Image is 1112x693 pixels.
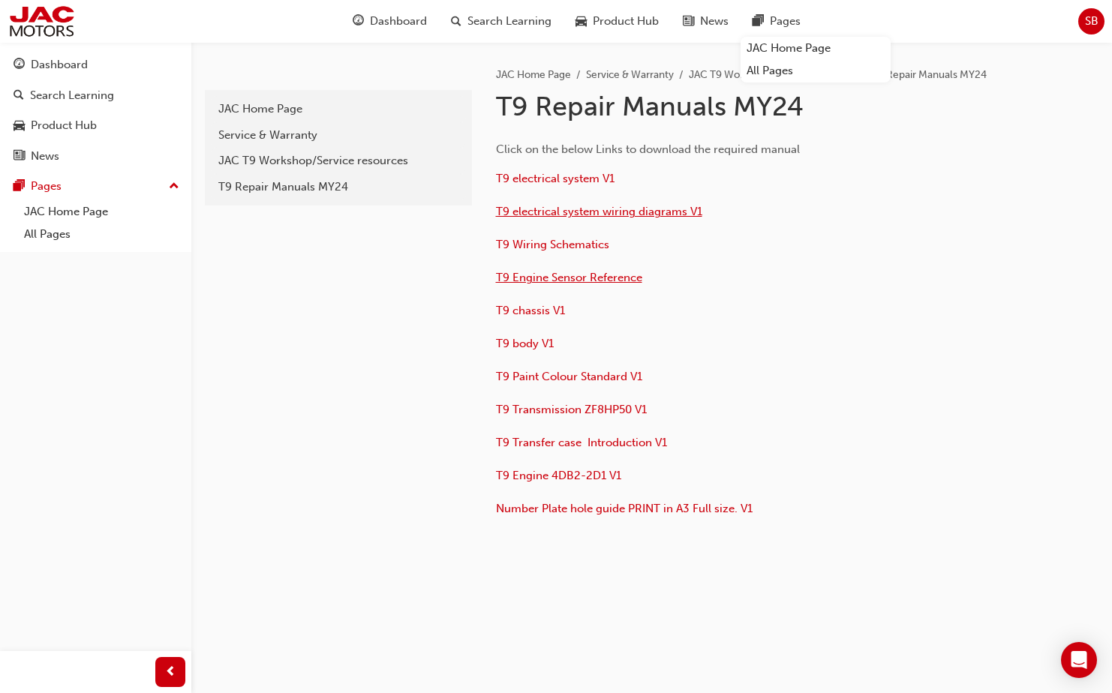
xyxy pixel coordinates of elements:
a: T9 electrical system V1 [496,172,615,185]
div: JAC T9 Workshop/Service resources [218,152,458,169]
a: search-iconSearch Learning [439,6,564,37]
a: news-iconNews [671,6,741,37]
span: pages-icon [14,180,25,193]
a: T9 Transmission ZF8HP50 V1 [496,403,647,416]
a: JAC Home Page [211,96,466,122]
a: pages-iconPages [741,6,813,37]
a: Dashboard [6,51,185,79]
a: JAC T9 Workshop/Service resources [211,148,466,174]
span: car-icon [14,119,25,133]
button: Pages [6,172,185,200]
div: T9 Repair Manuals MY24 [218,178,458,196]
a: All Pages [18,223,185,246]
a: Service & Warranty [211,122,466,148]
a: T9 Transfer case Introduction V1 [496,436,667,449]
span: Search Learning [467,13,551,30]
a: T9 body V1 [496,337,554,350]
a: T9 Engine 4DB2-2D1 V1 [496,469,621,482]
span: news-icon [683,12,694,31]
a: Search Learning [6,82,185,109]
span: news-icon [14,150,25,163]
button: SB [1078,8,1104,34]
a: Service & Warranty [586,68,674,81]
a: JAC Home Page [496,68,571,81]
span: Dashboard [370,13,427,30]
a: All Pages [741,59,891,82]
a: T9 Engine Sensor Reference [496,271,642,284]
span: SB [1085,13,1098,30]
a: T9 chassis V1 [496,304,565,317]
div: Service & Warranty [218,127,458,144]
a: T9 Wiring Schematics [496,238,609,251]
div: News [31,148,59,165]
h1: T9 Repair Manuals MY24 [496,90,988,123]
span: guage-icon [353,12,364,31]
span: News [700,13,729,30]
div: JAC Home Page [218,100,458,118]
a: guage-iconDashboard [341,6,439,37]
span: Product Hub [593,13,659,30]
span: Click on the below Links to download the required manual [496,142,800,156]
a: car-iconProduct Hub [564,6,671,37]
img: jac-portal [8,4,76,38]
a: Number Plate hole guide PRINT in A3 Full size. V1 [496,502,753,515]
span: car-icon [576,12,587,31]
div: Pages [31,178,62,195]
a: T9 Repair Manuals MY24 [211,174,466,200]
span: Pages [770,13,801,30]
li: T9 Repair Manuals MY24 [872,67,987,84]
a: JAC Home Page [741,37,891,60]
a: Product Hub [6,112,185,139]
div: Product Hub [31,117,97,134]
span: prev-icon [165,663,176,682]
span: pages-icon [753,12,764,31]
span: guage-icon [14,58,25,72]
a: T9 electrical system wiring diagrams V1 [496,205,702,218]
a: News [6,142,185,170]
a: JAC Home Page [18,200,185,223]
span: search-icon [451,12,461,31]
button: DashboardSearch LearningProduct HubNews [6,48,185,172]
div: Search Learning [30,87,114,104]
span: up-icon [169,177,179,196]
a: T9 Paint Colour Standard V1 [496,370,642,383]
div: Open Intercom Messenger [1061,642,1097,678]
div: Dashboard [31,56,88,73]
a: JAC T9 Workshop/Service resources [689,68,857,81]
span: search-icon [14,89,24,103]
